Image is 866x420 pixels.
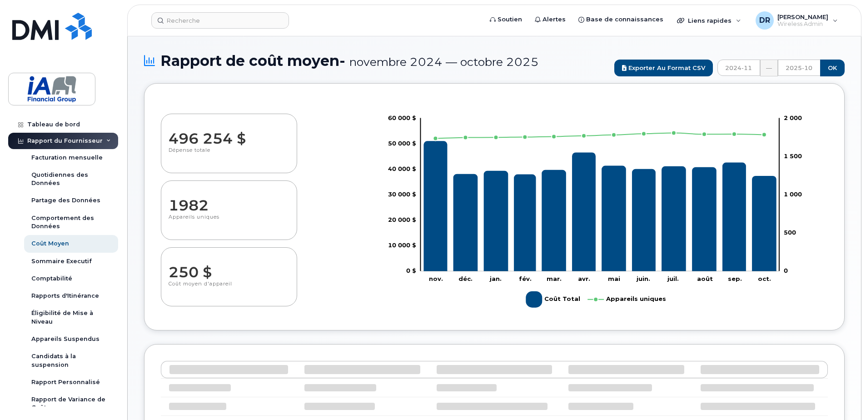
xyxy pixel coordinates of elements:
[406,267,416,275] tspan: 0 $
[388,140,416,147] tspan: 50 000 $
[388,165,416,172] g: 0 $
[169,280,289,297] p: Coût moyen d'appareil
[636,275,650,283] tspan: juin.
[169,214,289,230] p: Appareils uniques
[717,60,760,76] input: FROM
[667,275,679,283] tspan: juil.
[423,141,776,272] g: Coût Total
[760,60,778,76] div: —
[614,60,713,76] a: Exporter au format CSV
[388,216,416,224] g: 0 $
[388,114,802,311] g: Graphique
[784,267,788,275] tspan: 0
[547,275,562,283] tspan: mar.
[160,53,539,69] span: Rapport de coût moyen
[758,275,771,283] tspan: oct.
[784,114,802,121] tspan: 2 000
[578,275,590,283] tspan: avr.
[388,216,416,224] tspan: 20 000 $
[169,188,289,214] dd: 1982
[169,121,289,147] dd: 496 254 $
[429,275,443,283] tspan: nov.
[820,60,845,76] input: OK
[169,255,289,280] dd: 250 $
[388,191,416,198] g: 0 $
[349,55,539,69] span: novembre 2024 — octobre 2025
[458,275,473,283] tspan: déc.
[608,275,620,283] tspan: mai
[388,191,416,198] tspan: 30 000 $
[388,242,416,249] g: 0 $
[784,152,802,160] tspan: 1 500
[388,165,416,172] tspan: 40 000 $
[587,288,666,311] g: Appareils uniques
[519,275,532,283] tspan: fév.
[526,288,666,311] g: Légende
[784,229,796,236] tspan: 500
[388,114,416,121] tspan: 60 000 $
[339,52,345,70] span: -
[778,60,821,76] input: TO
[388,140,416,147] g: 0 $
[388,242,416,249] tspan: 10 000 $
[169,147,289,163] p: Dépense totale
[388,114,416,121] g: 0 $
[697,275,713,283] tspan: août
[489,275,502,283] tspan: jan.
[526,288,580,311] g: Coût Total
[728,275,742,283] tspan: sep.
[784,191,802,198] tspan: 1 000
